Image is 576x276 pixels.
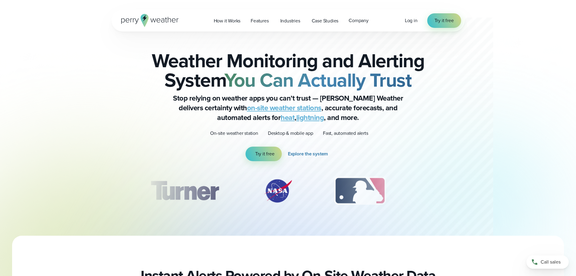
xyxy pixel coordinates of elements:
[349,17,369,24] span: Company
[224,66,412,94] strong: You Can Actually Trust
[427,13,461,28] a: Try it free
[288,147,330,161] a: Explore the system
[257,176,299,206] div: 2 of 12
[257,176,299,206] img: NASA.svg
[142,176,434,209] div: slideshow
[296,112,324,123] a: lightning
[541,258,561,266] span: Call sales
[405,17,418,24] a: Log in
[255,150,275,158] span: Try it free
[251,17,268,25] span: Features
[280,17,300,25] span: Industries
[421,176,469,206] img: PGA.svg
[246,147,282,161] a: Try it free
[247,102,321,113] a: on-site weather stations
[142,176,227,206] div: 1 of 12
[328,176,392,206] div: 3 of 12
[268,130,313,137] p: Desktop & mobile app
[210,130,258,137] p: On-site weather station
[167,93,409,122] p: Stop relying on weather apps you can’t trust — [PERSON_NAME] Weather delivers certainty with , ac...
[142,51,434,90] h2: Weather Monitoring and Alerting System
[142,176,227,206] img: Turner-Construction_1.svg
[288,150,328,158] span: Explore the system
[328,176,392,206] img: MLB.svg
[307,15,344,27] a: Case Studies
[312,17,339,25] span: Case Studies
[526,255,569,269] a: Call sales
[214,17,241,25] span: How it Works
[323,130,368,137] p: Fast, automated alerts
[421,176,469,206] div: 4 of 12
[281,112,295,123] a: heat
[209,15,246,27] a: How it Works
[434,17,454,24] span: Try it free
